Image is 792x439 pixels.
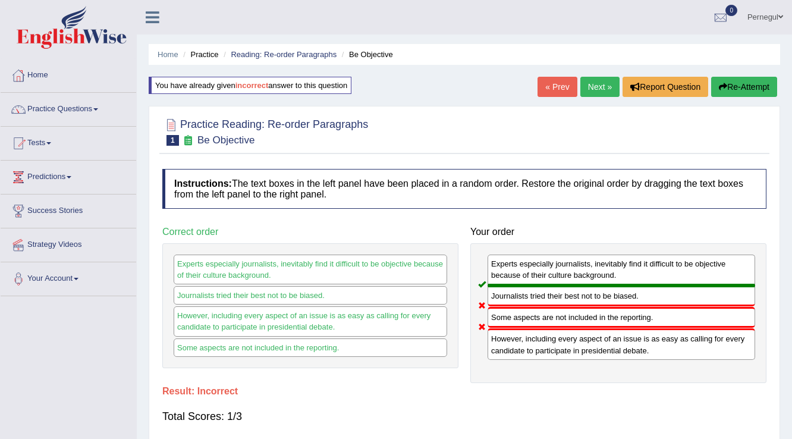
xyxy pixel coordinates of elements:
a: « Prev [538,77,577,97]
a: Home [158,50,178,59]
a: Your Account [1,262,136,292]
b: Instructions: [174,178,232,189]
small: Be Objective [197,134,254,146]
a: Strategy Videos [1,228,136,258]
button: Re-Attempt [711,77,777,97]
a: Predictions [1,161,136,190]
a: Next » [580,77,620,97]
small: Exam occurring question [182,135,194,146]
h4: Your order [470,227,766,237]
a: Success Stories [1,195,136,224]
li: Practice [180,49,218,60]
div: Journalists tried their best not to be biased. [488,286,755,306]
a: Reading: Re-order Paragraphs [231,50,337,59]
h4: Result: [162,386,766,397]
a: Tests [1,127,136,156]
div: However, including every aspect of an issue is as easy as calling for every candidate to particip... [488,328,755,359]
h2: Practice Reading: Re-order Paragraphs [162,116,368,146]
a: Practice Questions [1,93,136,123]
div: Journalists tried their best not to be biased. [174,286,447,305]
li: Be Objective [339,49,393,60]
div: Some aspects are not included in the reporting. [174,338,447,357]
div: Experts especially journalists, inevitably find it difficult to be objective because of their cul... [488,255,755,286]
span: 1 [166,135,179,146]
h4: The text boxes in the left panel have been placed in a random order. Restore the original order b... [162,169,766,209]
button: Report Question [623,77,708,97]
span: 0 [725,5,737,16]
div: However, including every aspect of an issue is as easy as calling for every candidate to particip... [174,306,447,336]
b: incorrect [235,81,269,90]
div: Total Scores: 1/3 [162,402,766,431]
div: Experts especially journalists, inevitably find it difficult to be objective because of their cul... [174,255,447,284]
div: You have already given answer to this question [149,77,351,94]
h4: Correct order [162,227,458,237]
a: Home [1,59,136,89]
div: Some aspects are not included in the reporting. [488,307,755,328]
